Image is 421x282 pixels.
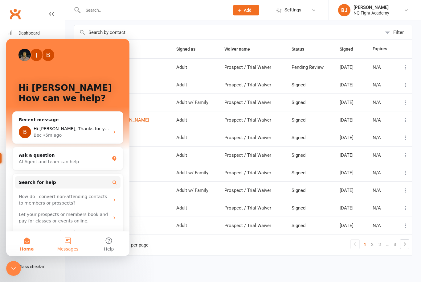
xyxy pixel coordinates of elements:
[174,199,222,217] td: Adult
[118,243,149,248] div: items per page
[82,193,123,217] button: Help
[289,111,337,129] td: Signed
[13,120,103,126] div: AI Agent and team can help
[8,26,65,40] a: Dashboard
[224,65,286,70] div: Prospect / Trial Waiver
[176,47,202,52] span: Signed as
[382,25,412,39] button: Filter
[224,223,286,228] div: Prospect / Trial Waiver
[340,82,354,88] span: [DATE]
[41,193,82,217] button: Messages
[340,223,354,228] span: [DATE]
[224,205,286,211] div: Prospect / Trial Waiver
[289,146,337,164] td: Signed
[51,208,72,212] span: Messages
[224,153,286,158] div: Prospect / Trial Waiver
[284,3,301,17] span: Settings
[373,170,393,176] div: N/A
[13,155,103,168] div: How do I convert non-attending contacts to members or prospects?
[9,152,114,170] div: How do I convert non-attending contacts to members or prospects?
[37,93,55,100] div: • 5m ago
[18,264,46,269] div: Class check-in
[6,82,117,105] div: Profile image for BecHi [PERSON_NAME], Thanks for your reply. Could you please share a screenshot...
[9,188,114,199] div: Set up a new member waiver
[13,190,103,197] div: Set up a new member waiver
[174,93,222,111] td: Adult w/ Family
[174,58,222,76] td: Adult
[373,100,393,105] div: N/A
[224,100,286,105] div: Prospect / Trial Waiver
[176,45,202,53] button: Signed as
[9,170,114,188] div: Let your prospects or members book and pay for classes or events online.
[340,45,360,53] button: Signed
[373,65,393,70] div: N/A
[27,93,35,100] div: Bec
[224,45,257,53] button: Waiver name
[338,4,350,16] div: BJ
[393,29,404,36] div: Filter
[13,87,25,99] div: Profile image for Bec
[340,135,354,140] span: [DATE]
[174,111,222,129] td: Adult
[361,240,369,249] a: 1
[98,208,108,212] span: Help
[13,172,103,185] div: Let your prospects or members book and pay for classes or events online.
[369,240,376,249] a: 2
[12,44,111,54] p: Hi [PERSON_NAME]
[233,5,259,15] button: Add
[74,25,382,39] input: Search by contact
[8,260,65,274] a: Class kiosk mode
[224,118,286,123] div: Prospect / Trial Waiver
[174,181,222,199] td: Adult w/ Family
[289,164,337,181] td: Signed
[340,64,354,70] span: [DATE]
[224,135,286,140] div: Prospect / Trial Waiver
[7,6,23,22] a: Clubworx
[174,129,222,146] td: Adult
[340,117,354,123] span: [DATE]
[340,47,360,52] span: Signed
[13,140,50,147] span: Search for help
[340,152,354,158] span: [DATE]
[289,58,337,76] td: Pending Review
[391,240,399,249] a: 8
[383,240,391,249] a: …
[340,100,354,105] span: [DATE]
[174,146,222,164] td: Adult
[289,199,337,217] td: Signed
[224,47,257,52] span: Waiver name
[6,39,129,256] iframe: Intercom live chat
[340,170,354,176] span: [DATE]
[373,135,393,140] div: N/A
[6,261,21,276] iframe: Intercom live chat
[81,6,225,15] input: Search...
[18,31,40,35] div: Dashboard
[289,181,337,199] td: Signed
[373,223,393,228] div: N/A
[13,113,103,120] div: Ask a question
[354,5,389,10] div: [PERSON_NAME]
[340,205,354,211] span: [DATE]
[373,118,393,123] div: N/A
[289,93,337,111] td: Signed
[370,40,395,58] th: Expires
[6,73,117,105] div: Recent messageProfile image for BecHi [PERSON_NAME], Thanks for your reply. Could you please shar...
[340,188,354,193] span: [DATE]
[174,217,222,234] td: Adult
[373,82,393,88] div: N/A
[289,129,337,146] td: Signed
[12,54,111,65] p: How can we help?
[373,188,393,193] div: N/A
[292,45,311,53] button: Status
[376,240,383,249] a: 3
[373,205,393,211] div: N/A
[289,76,337,93] td: Signed
[13,78,111,84] div: Recent message
[224,82,286,88] div: Prospect / Trial Waiver
[224,170,286,176] div: Prospect / Trial Waiver
[244,8,251,13] span: Add
[9,137,114,150] button: Search for help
